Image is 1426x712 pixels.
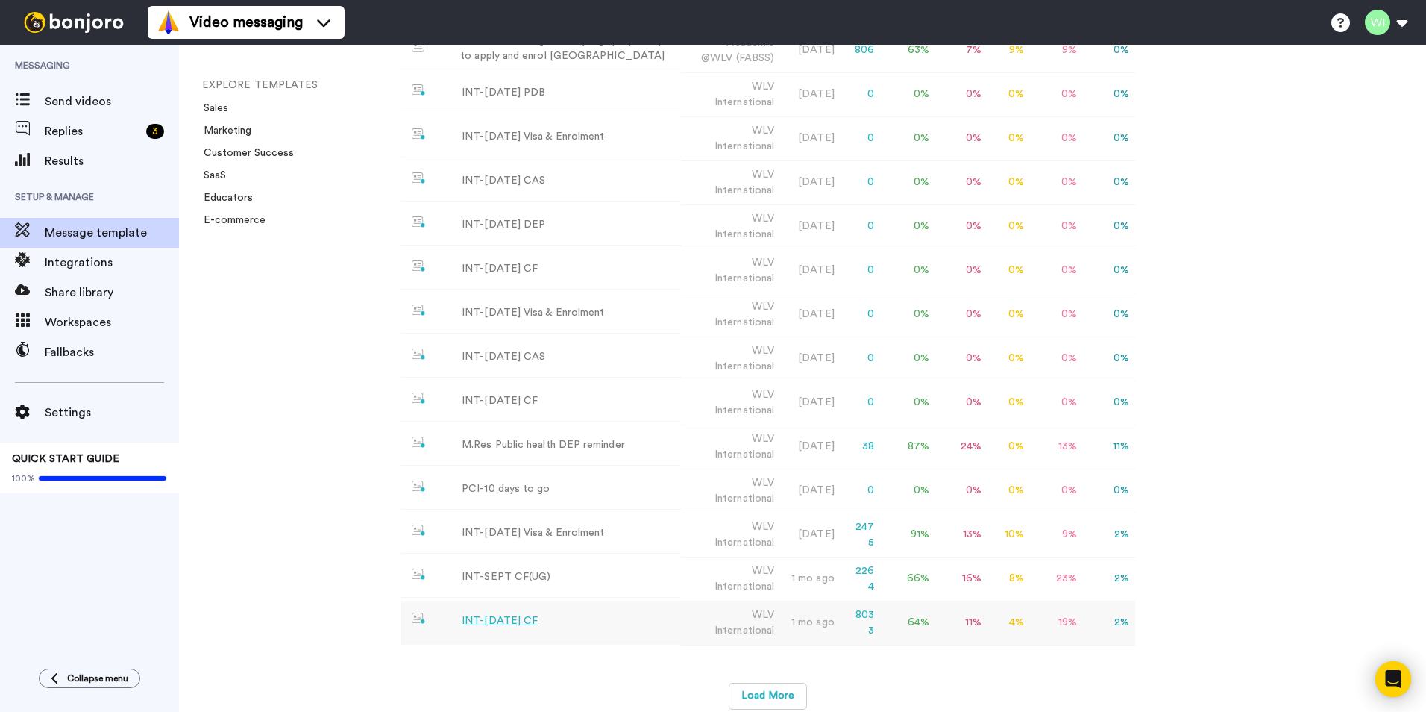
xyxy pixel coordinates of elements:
td: 2264 [841,557,881,601]
div: INT-SEPT CF(UG) [462,569,550,585]
td: [DATE] [780,204,841,249]
td: 87 % [880,425,935,469]
td: 0 % [880,160,935,204]
div: PCI-10 days to go [462,481,550,497]
td: 0 % [880,249,935,293]
td: 0 % [1083,469,1135,513]
span: QUICK START GUIDE [12,454,119,464]
span: International [714,537,774,548]
div: INT-[DATE] CF [462,393,538,409]
td: 16 % [935,557,987,601]
td: 0 % [987,116,1030,160]
td: [DATE] [780,469,841,513]
a: Customer Success [195,148,294,158]
img: nextgen-template.svg [412,172,426,184]
td: 0 % [880,293,935,337]
td: 0 % [1083,337,1135,381]
td: 0 % [987,249,1030,293]
td: 1 mo ago [780,601,841,645]
span: International [714,449,774,460]
img: nextgen-template.svg [412,613,426,625]
td: 0 [841,72,881,116]
td: 64 % [880,601,935,645]
td: 0 % [1083,160,1135,204]
span: Fallbacks [45,343,179,361]
td: 0 % [1030,160,1083,204]
span: @WLV (FABSS) [701,53,774,63]
img: nextgen-template.svg [412,305,426,316]
td: 2 % [1083,513,1135,557]
td: 0 % [935,72,987,116]
div: INT-[DATE] PDB [462,85,545,101]
td: WLV [681,160,780,204]
img: nextgen-template.svg [412,569,426,581]
td: 63 % [880,28,935,72]
td: 0 % [1030,337,1083,381]
td: WLV [681,381,780,425]
td: WLV [681,72,780,116]
td: 0 [841,116,881,160]
div: INT-[DATE] Visa & Enrolment [462,305,604,321]
td: 1 mo ago [780,557,841,601]
div: Open Intercom Messenger [1375,661,1411,697]
img: bj-logo-header-white.svg [18,12,130,33]
td: 8033 [841,601,881,645]
td: 806 [841,28,881,72]
img: nextgen-template.svg [412,84,426,96]
span: International [714,361,774,372]
img: nextgen-template.svg [412,393,426,405]
div: INT-[DATE] CF [462,613,538,629]
td: 0 % [1083,381,1135,425]
td: 0 % [1083,116,1135,160]
td: 0 % [1083,249,1135,293]
span: International [714,141,774,152]
img: nextgen-template.svg [412,260,426,272]
img: nextgen-template.svg [412,128,426,140]
td: 11 % [935,601,987,645]
td: 7 % [935,28,987,72]
a: Sales [195,103,228,113]
td: 91 % [880,513,935,557]
td: 0 % [1030,293,1083,337]
td: 0 [841,204,881,249]
td: [DATE] [780,425,841,469]
img: nextgen-template.svg [412,437,426,449]
span: International [714,625,774,636]
td: [DATE] [780,72,841,116]
td: 0 [841,293,881,337]
td: 4 % [987,601,1030,645]
td: 0 % [1030,249,1083,293]
td: WLV [681,425,780,469]
td: 0 % [935,204,987,249]
td: 0 % [1083,72,1135,116]
td: [DATE] [780,381,841,425]
span: Collapse menu [67,672,128,684]
div: 3 [146,124,164,139]
td: 0 % [1030,72,1083,116]
span: Send videos [45,93,179,110]
td: [DATE] [780,249,841,293]
td: [DATE] [780,160,841,204]
td: 0 % [1030,204,1083,249]
a: Educators [195,193,253,203]
td: 0 % [935,337,987,381]
td: WLV [681,513,780,557]
td: WLV [681,601,780,645]
td: 9 % [987,28,1030,72]
td: 0 % [935,469,987,513]
td: [DATE] [780,337,841,381]
td: WLV [681,557,780,601]
span: Message template [45,224,179,242]
td: 0 % [935,160,987,204]
span: International [714,317,774,328]
td: 0 % [987,469,1030,513]
td: 9 % [1030,28,1083,72]
button: Collapse menu [39,669,140,688]
span: Settings [45,404,179,422]
td: 23 % [1030,557,1083,601]
td: WLV [681,249,780,293]
img: nextgen-template.svg [412,216,426,228]
span: International [714,493,774,504]
div: INT-[DATE] Visa & Enrolment [462,525,604,541]
td: 2 % [1083,557,1135,601]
